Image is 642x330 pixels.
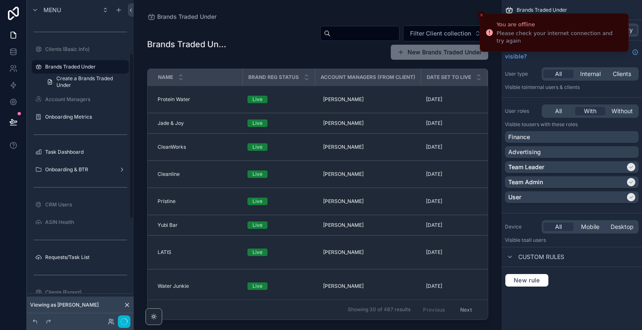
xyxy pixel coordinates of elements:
span: Internal users & clients [526,84,580,90]
label: User type [505,71,538,77]
div: Please check your internet connection and try again [497,30,622,45]
span: Custom rules [518,253,564,261]
span: Viewing as [PERSON_NAME] [30,302,99,308]
span: Brand Reg Status [248,74,299,81]
span: All [555,70,562,78]
span: With [584,107,596,115]
span: Desktop [611,223,634,231]
p: Visible to [505,237,639,244]
p: Finance [508,133,530,141]
span: All [555,223,562,231]
span: Brands Traded Under [517,7,567,13]
span: Clients [613,70,631,78]
label: User roles [505,108,538,114]
button: New rule [505,274,549,287]
span: Internal [580,70,601,78]
span: Mobile [581,223,599,231]
p: Advertising [508,148,541,156]
span: all users [526,237,546,243]
p: Visible to [505,84,639,91]
span: How do I choose when the element is visible? [505,44,629,61]
p: Visible to [505,121,639,128]
p: Team Admin [508,178,543,186]
span: Date Set To Live [427,74,471,81]
span: New rule [510,277,543,284]
span: Showing 30 of 487 results [348,307,410,313]
button: Next [454,303,478,316]
span: Name [158,74,173,81]
span: Users with these roles [526,121,578,127]
p: User [508,193,521,201]
div: You are offline [497,20,622,29]
button: Close toast [477,11,486,19]
span: Without [611,107,633,115]
label: Device [505,223,538,230]
a: How do I choose when the element is visible? [505,44,639,61]
span: Account Managers (from Client) [321,74,415,81]
p: Team Leader [508,163,544,171]
span: All [555,107,562,115]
